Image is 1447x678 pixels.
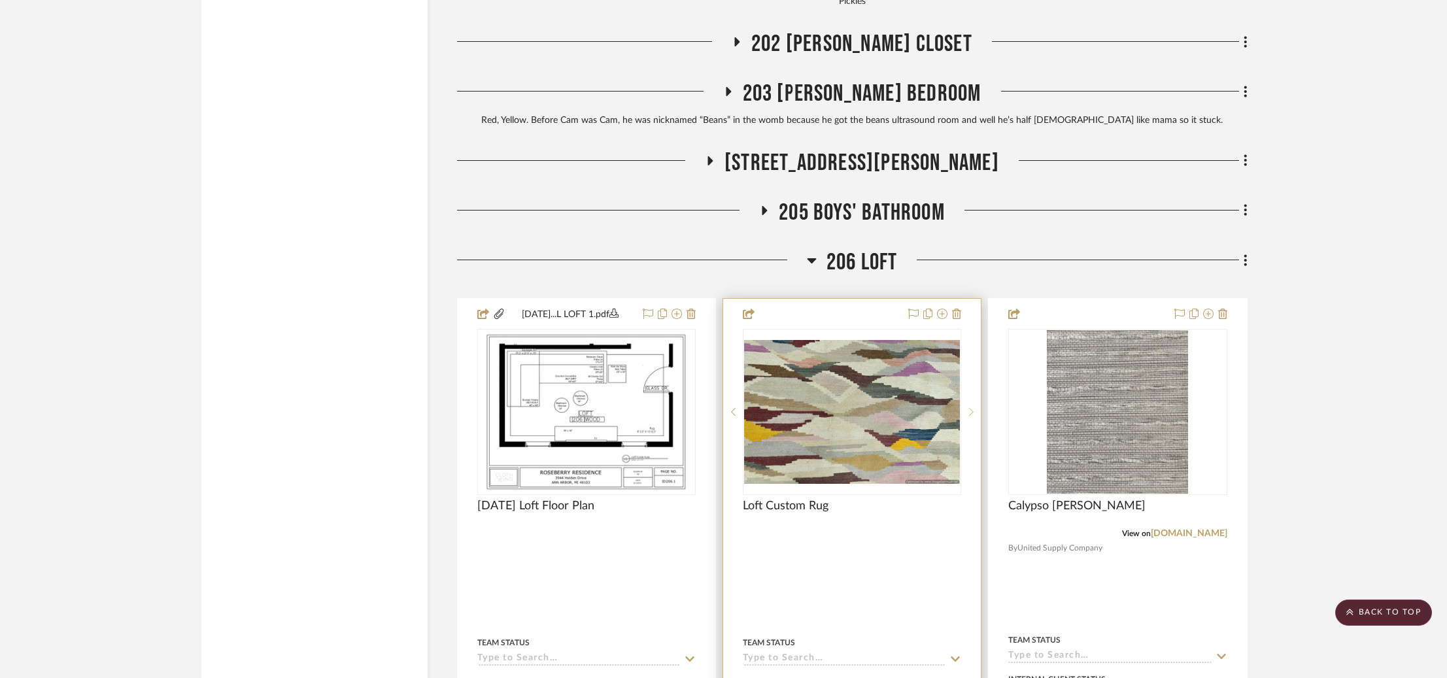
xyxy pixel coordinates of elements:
span: 205 Boys' Bathroom [779,199,945,227]
scroll-to-top-button: BACK TO TOP [1335,600,1432,626]
span: By [1008,542,1017,554]
div: Team Status [743,637,795,649]
span: 202 [PERSON_NAME] Closet [751,30,972,58]
div: Red, Yellow. Before Cam was Cam, he was nicknamed “Beans” in the womb because he got the beans ul... [457,114,1248,128]
input: Type to Search… [1008,651,1211,663]
div: Team Status [477,637,530,649]
input: Type to Search… [743,653,945,666]
span: [DATE] Loft Floor Plan [477,499,594,513]
img: 6.29.2023 Loft Floor Plan [481,330,692,494]
span: Calypso [PERSON_NAME] [1008,499,1146,513]
div: 2 [743,330,961,494]
span: United Supply Company [1017,542,1102,554]
span: [STREET_ADDRESS][PERSON_NAME] [724,149,999,177]
img: Calypso Gray Dawn [1047,330,1188,494]
button: [DATE]...L LOFT 1.pdf [505,307,635,322]
span: 206 Loft [826,248,898,277]
span: Loft Custom Rug [743,499,828,513]
input: Type to Search… [477,653,680,666]
span: 203 [PERSON_NAME] Bedroom [743,80,981,108]
img: Loft Custom Rug [744,340,960,484]
a: [DOMAIN_NAME] [1151,529,1227,538]
span: View on [1122,530,1151,537]
div: Team Status [1008,634,1061,646]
